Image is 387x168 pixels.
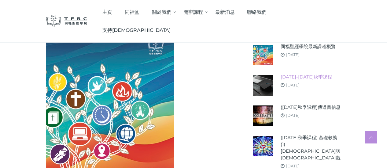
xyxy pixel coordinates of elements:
a: 開辦課程 [177,3,209,21]
img: (2025年秋季課程)傳道書信息 [253,105,273,126]
img: 2025-26年秋季課程 [253,75,273,96]
span: 主頁 [102,9,112,15]
a: 聯絡我們 [241,3,273,21]
a: [DATE] [286,82,300,87]
a: ([DATE]秋季課程)傳道書信息 [281,104,341,111]
a: 主頁 [96,3,119,21]
a: [DATE]-[DATE]秋季課程 [281,74,332,80]
a: Scroll to top [365,131,377,143]
a: [DATE] [286,52,300,57]
a: [DATE] [286,113,300,118]
img: 同福聖經學院 TFBC [46,15,87,27]
span: 聯絡我們 [247,9,267,15]
span: 最新消息 [215,9,235,15]
img: (2025年秋季課程) 基礎教義 (1) 聖靈觀與教會觀 [253,136,273,156]
a: 同福堂 [119,3,146,21]
a: 最新消息 [209,3,241,21]
a: 關於我們 [146,3,177,21]
img: 同福聖經學院最新課程概覽 [253,45,273,65]
span: 關於我們 [152,9,171,15]
a: 同福聖經學院最新課程概覽 [281,43,336,50]
span: 開辦課程 [183,9,203,15]
a: ([DATE]秋季課程) 基礎教義 (1) [DEMOGRAPHIC_DATA]與[DEMOGRAPHIC_DATA]觀 [281,134,341,161]
span: 支持[DEMOGRAPHIC_DATA] [102,27,171,33]
span: 同福堂 [125,9,139,15]
a: 支持[DEMOGRAPHIC_DATA] [96,21,177,39]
